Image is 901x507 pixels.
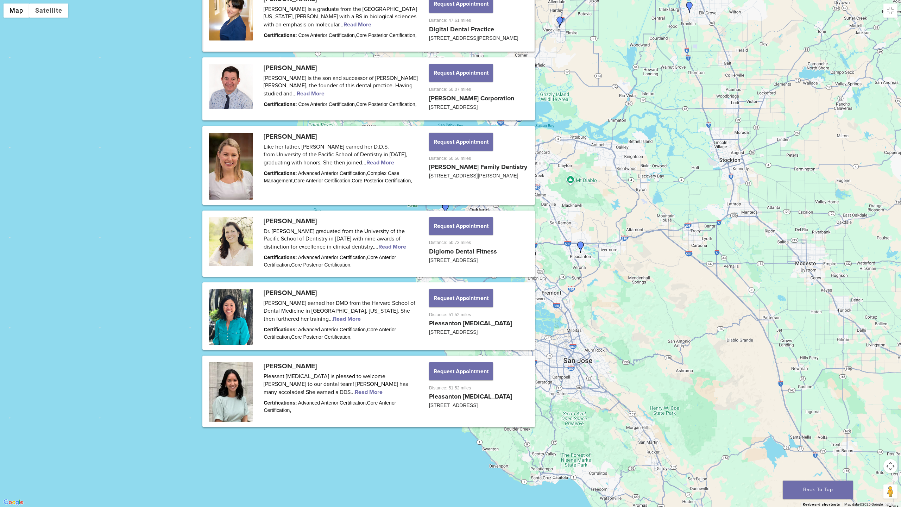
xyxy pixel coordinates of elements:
[429,362,493,380] button: Request Appointment
[429,64,493,82] button: Request Appointment
[429,289,493,307] button: Request Appointment
[554,17,566,28] div: Dr. Reza Moezi
[429,133,493,150] button: Request Appointment
[429,217,493,235] button: Request Appointment
[684,2,695,13] div: Dr. Sireesha Penumetcha
[783,481,853,499] a: Back To Top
